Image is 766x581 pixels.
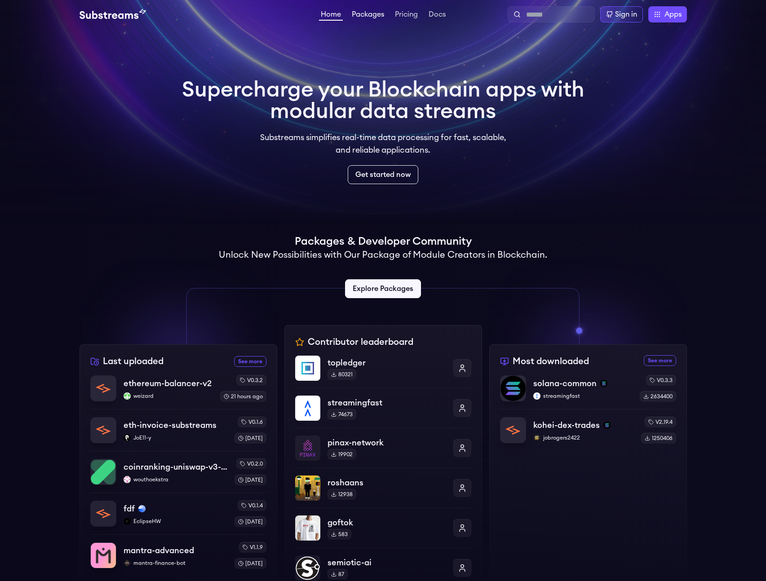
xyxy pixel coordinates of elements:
a: eth-invoice-substreamseth-invoice-substreamsJoE11-yJoE11-yv0.1.6[DATE] [90,409,266,451]
div: Sign in [615,9,637,20]
a: pinax-networkpinax-network19902 [295,428,471,468]
div: 19902 [328,449,356,460]
p: topledger [328,357,446,369]
p: coinranking-uniswap-v3-forks [124,461,227,473]
img: coinranking-uniswap-v3-forks [91,459,116,484]
img: semiotic-ai [295,555,320,581]
img: streamingfast [295,396,320,421]
a: mantra-advancedmantra-advancedmantra-finance-botmantra-finance-botv1.1.9[DATE] [90,534,266,569]
a: fdffdfbaseEclipseHWEclipseHWv0.1.4[DATE] [90,493,266,534]
a: solana-commonsolana-commonsolanastreamingfaststreamingfastv0.3.32634400 [500,375,676,409]
img: topledger [295,356,320,381]
div: 2634400 [640,391,676,402]
a: Explore Packages [345,279,421,298]
span: Apps [664,9,682,20]
img: solana-common [500,376,526,401]
img: ethereum-balancer-v2 [91,376,116,401]
p: semiotic-ai [328,556,446,569]
p: streamingfast [533,392,633,400]
div: 21 hours ago [220,391,266,402]
a: Sign in [600,6,643,22]
div: 1250406 [641,433,676,444]
img: solana [603,422,611,429]
h1: Packages & Developer Community [295,234,472,249]
img: base [138,505,146,512]
div: [DATE] [235,558,266,569]
img: weizard [124,392,131,400]
img: mantra-advanced [91,543,116,568]
img: mantra-finance-bot [124,559,131,567]
a: See more most downloaded packages [644,355,676,366]
img: streamingfast [533,392,540,400]
a: kohei-dex-tradeskohei-dex-tradessolanajobrogers2422jobrogers2422v2.19.41250406 [500,409,676,444]
p: jobrogers2422 [533,434,634,441]
p: ethereum-balancer-v2 [124,377,212,390]
p: goftok [328,516,446,529]
img: fdf [91,501,116,526]
img: solana [600,380,607,387]
a: Packages [350,11,386,20]
p: eth-invoice-substreams [124,419,217,431]
a: goftokgoftok583 [295,508,471,548]
div: v0.1.4 [238,500,266,511]
img: jobrogers2422 [533,434,540,441]
a: streamingfaststreamingfast74673 [295,388,471,428]
a: Docs [427,11,447,20]
div: v0.3.3 [646,375,676,386]
p: streamingfast [328,396,446,409]
img: goftok [295,515,320,541]
p: mantra-advanced [124,544,194,557]
img: JoE11-y [124,434,131,441]
p: weizard [124,392,213,400]
div: [DATE] [235,475,266,485]
p: mantra-finance-bot [124,559,227,567]
h1: Supercharge your Blockchain apps with modular data streams [182,79,584,122]
div: v2.19.4 [645,417,676,427]
div: 74673 [328,409,356,420]
div: v1.1.9 [239,542,266,553]
p: EclipseHW [124,518,227,525]
a: Home [319,11,343,21]
img: roshaans [295,475,320,501]
a: Pricing [393,11,420,20]
div: 583 [328,529,351,540]
p: solana-common [533,377,597,390]
div: [DATE] [235,433,266,444]
img: EclipseHW [124,518,131,525]
div: v0.1.6 [238,417,266,427]
p: JoE11-y [124,434,227,441]
p: Substreams simplifies real-time data processing for fast, scalable, and reliable applications. [254,131,513,156]
img: Substream's logo [80,9,146,20]
h2: Unlock New Possibilities with Our Package of Module Creators in Blockchain. [219,249,547,261]
a: ethereum-balancer-v2ethereum-balancer-v2weizardweizardv0.3.221 hours ago [90,375,266,409]
div: 80321 [328,369,356,380]
div: 12938 [328,489,356,500]
img: eth-invoice-substreams [91,418,116,443]
a: roshaansroshaans12938 [295,468,471,508]
p: roshaans [328,476,446,489]
img: wouthoekstra [124,476,131,483]
p: pinax-network [328,436,446,449]
a: Get started now [348,165,418,184]
a: See more recently uploaded packages [234,356,266,367]
a: topledgertopledger80321 [295,356,471,388]
div: 87 [328,569,348,580]
a: coinranking-uniswap-v3-forkscoinranking-uniswap-v3-forkswouthoekstrawouthoekstrav0.2.0[DATE] [90,451,266,493]
div: v0.2.0 [236,458,266,469]
img: pinax-network [295,436,320,461]
div: v0.3.2 [236,375,266,386]
img: kohei-dex-trades [500,418,526,443]
div: [DATE] [235,516,266,527]
p: wouthoekstra [124,476,227,483]
p: fdf [124,502,135,515]
p: kohei-dex-trades [533,419,600,431]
